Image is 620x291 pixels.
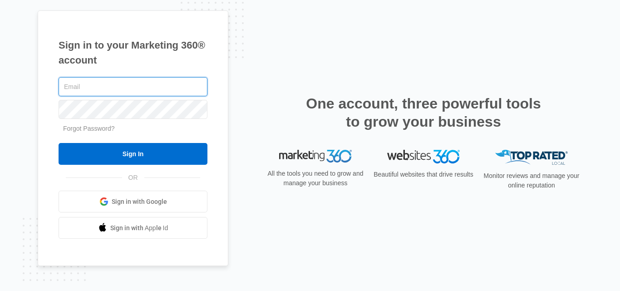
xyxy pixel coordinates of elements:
span: OR [122,173,144,182]
p: Beautiful websites that drive results [373,170,474,179]
span: Sign in with Apple Id [110,223,168,233]
p: Monitor reviews and manage your online reputation [481,171,582,190]
img: Top Rated Local [495,150,568,165]
input: Email [59,77,207,96]
h1: Sign in to your Marketing 360® account [59,38,207,68]
a: Forgot Password? [63,125,115,132]
img: Marketing 360 [279,150,352,163]
input: Sign In [59,143,207,165]
a: Sign in with Google [59,191,207,212]
p: All the tools you need to grow and manage your business [265,169,366,188]
a: Sign in with Apple Id [59,217,207,239]
h2: One account, three powerful tools to grow your business [303,94,544,131]
img: Websites 360 [387,150,460,163]
span: Sign in with Google [112,197,167,207]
